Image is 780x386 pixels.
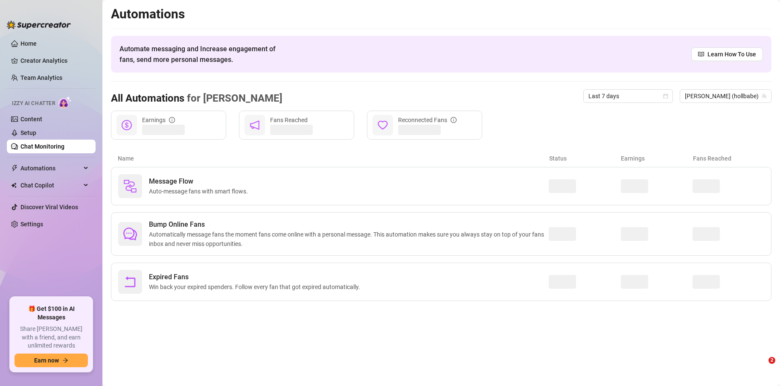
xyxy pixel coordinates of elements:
span: holly (hollbabe) [685,90,766,102]
span: read [698,51,704,57]
span: comment [123,227,137,241]
article: Name [118,154,549,163]
h3: All Automations [111,92,282,105]
span: rollback [123,275,137,289]
div: Reconnected Fans [398,115,457,125]
a: Settings [20,221,43,228]
span: for [PERSON_NAME] [184,92,282,104]
span: Automatically message fans the moment fans come online with a personal message. This automation m... [149,230,549,249]
span: calendar [663,94,668,99]
span: Bump Online Fans [149,219,549,230]
img: logo-BBDzfeDw.svg [7,20,71,29]
img: svg%3e [123,179,137,193]
span: heart [378,120,388,130]
span: Learn How To Use [707,50,756,59]
article: Fans Reached [693,154,765,163]
img: AI Chatter [58,96,72,108]
span: Chat Copilot [20,178,81,192]
h2: Automations [111,6,771,22]
span: Automations [20,161,81,175]
span: Fans Reached [270,117,308,123]
span: notification [250,120,260,130]
span: team [762,94,767,99]
span: 2 [768,357,775,364]
span: thunderbolt [11,165,18,172]
span: dollar [122,120,132,130]
span: Earn now [34,357,59,364]
button: Earn nowarrow-right [15,354,88,367]
a: Discover Viral Videos [20,204,78,211]
span: arrow-right [62,357,68,363]
img: Chat Copilot [11,182,17,188]
span: Automate messaging and Increase engagement of fans, send more personal messages. [119,44,284,65]
a: Team Analytics [20,74,62,81]
span: Share [PERSON_NAME] with a friend, and earn unlimited rewards [15,325,88,350]
span: Last 7 days [588,90,668,102]
iframe: Intercom live chat [751,357,771,377]
span: Win back your expired spenders. Follow every fan that got expired automatically. [149,282,364,292]
a: Creator Analytics [20,54,89,67]
span: Expired Fans [149,272,364,282]
span: Message Flow [149,176,251,187]
a: Learn How To Use [691,47,763,61]
span: info-circle [169,117,175,123]
span: Izzy AI Chatter [12,99,55,108]
span: info-circle [451,117,457,123]
article: Earnings [621,154,693,163]
a: Content [20,116,42,123]
div: Earnings [142,115,175,125]
a: Setup [20,129,36,136]
a: Chat Monitoring [20,143,64,150]
a: Home [20,40,37,47]
span: Auto-message fans with smart flows. [149,187,251,196]
span: 🎁 Get $100 in AI Messages [15,305,88,322]
article: Status [549,154,621,163]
